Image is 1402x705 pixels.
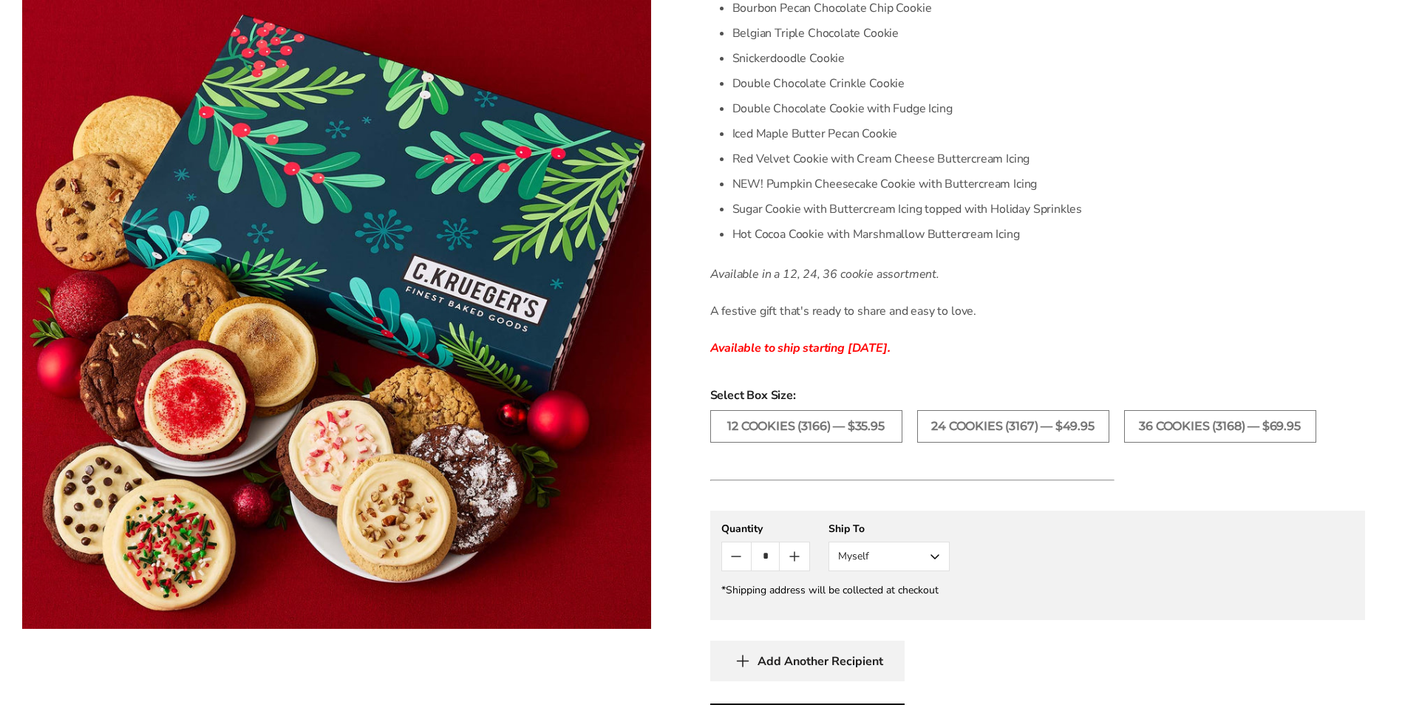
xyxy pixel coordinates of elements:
li: Double Chocolate Crinkle Cookie [732,71,1115,96]
label: 24 Cookies (3167) — $49.95 [917,410,1109,443]
gfm-form: New recipient [710,511,1365,620]
button: Myself [828,542,950,571]
button: Count plus [780,542,809,571]
div: *Shipping address will be collected at checkout [721,583,1354,597]
li: Snickerdoodle Cookie [732,46,1115,71]
li: Sugar Cookie with Buttercream Icing topped with Holiday Sprinkles [732,197,1115,222]
em: Available in a 12, 24, 36 cookie assortment. [710,266,939,282]
li: Iced Maple Butter Pecan Cookie [732,121,1115,146]
button: Add Another Recipient [710,641,905,681]
div: Ship To [828,522,950,536]
li: Hot Cocoa Cookie with Marshmallow Buttercream Icing [732,222,1115,247]
span: Add Another Recipient [758,654,883,669]
label: 36 Cookies (3168) — $69.95 [1124,410,1316,443]
li: NEW! Pumpkin Cheesecake Cookie with Buttercream Icing [732,171,1115,197]
div: Quantity [721,522,810,536]
input: Quantity [751,542,780,571]
label: 12 Cookies (3166) — $35.95 [710,410,902,443]
span: Select Box Size: [710,386,1365,404]
li: Red Velvet Cookie with Cream Cheese Buttercream Icing [732,146,1115,171]
button: Count minus [722,542,751,571]
iframe: Sign Up via Text for Offers [12,649,153,693]
p: A festive gift that's ready to share and easy to love. [710,302,1115,320]
li: Double Chocolate Cookie with Fudge Icing [732,96,1115,121]
em: Available to ship starting [DATE]. [710,340,891,356]
li: Belgian Triple Chocolate Cookie [732,21,1115,46]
